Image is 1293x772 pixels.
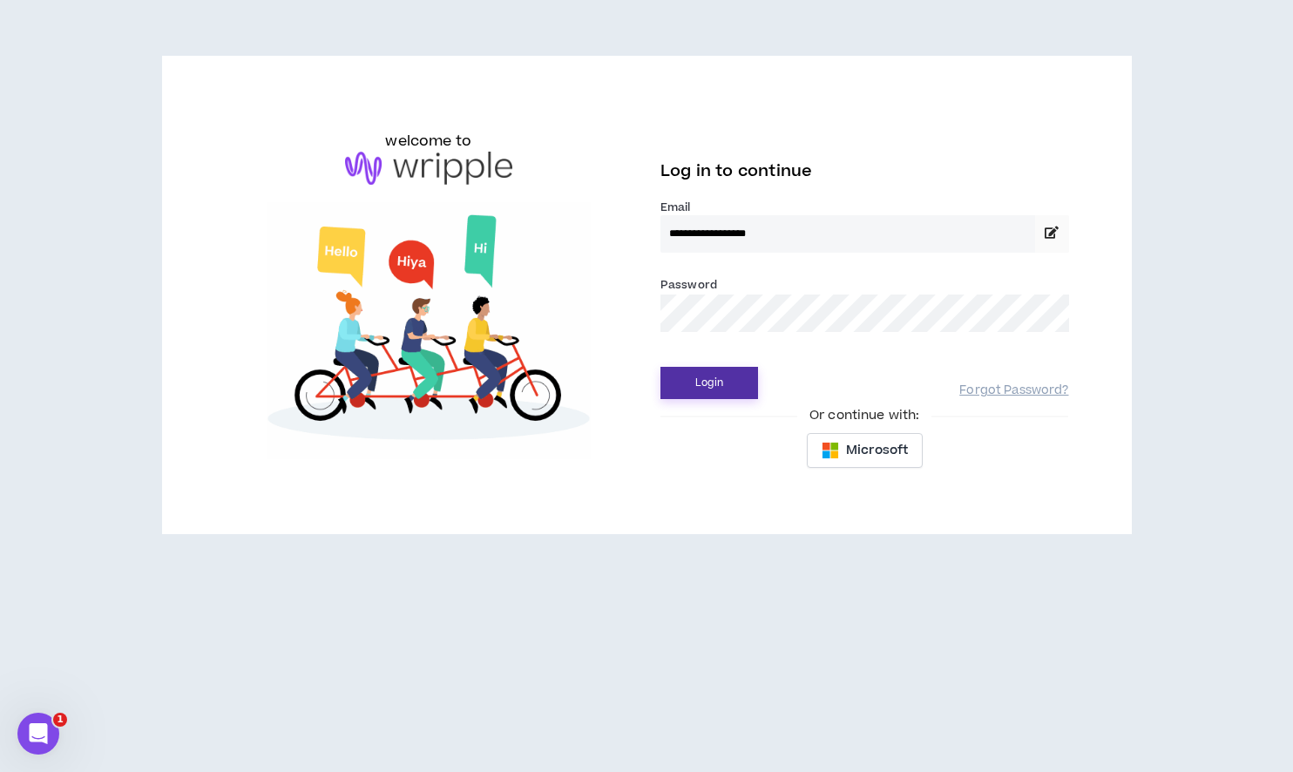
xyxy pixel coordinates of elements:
iframe: Intercom live chat [17,713,59,755]
h6: welcome to [385,131,471,152]
span: Log in to continue [660,160,812,182]
img: Welcome to Wripple [225,202,633,459]
label: Password [660,277,717,293]
a: Forgot Password? [959,383,1068,399]
label: Email [660,200,1069,215]
span: 1 [53,713,67,727]
button: Microsoft [807,433,923,468]
button: Login [660,367,758,399]
span: Microsoft [846,441,908,460]
span: Or continue with: [797,406,931,425]
img: logo-brand.png [345,152,512,185]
